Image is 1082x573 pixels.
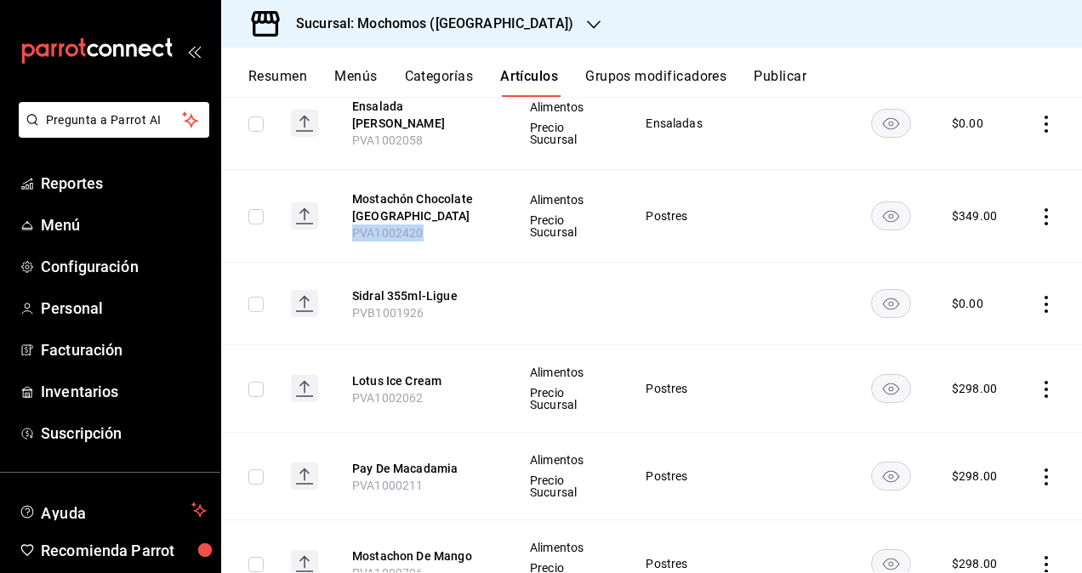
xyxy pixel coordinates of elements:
span: Configuración [41,255,207,278]
span: PVB1001926 [352,306,424,320]
button: actions [1038,556,1055,573]
button: availability-product [871,289,911,318]
span: Alimentos [530,454,603,466]
span: Precio Sucursal [530,122,603,145]
span: PVA1002058 [352,133,424,147]
span: Alimentos [530,366,603,378]
button: edit-product-location [352,547,488,564]
button: edit-product-location [352,190,488,224]
span: Inventarios [41,380,207,403]
button: edit-product-location [352,98,488,132]
span: PVA1002062 [352,391,424,405]
a: Pregunta a Parrot AI [12,123,209,141]
span: Alimentos [530,194,603,206]
span: Alimentos [530,542,603,553]
span: Suscripción [41,422,207,445]
button: actions [1038,116,1055,133]
span: Precio Sucursal [530,387,603,411]
button: availability-product [871,374,911,403]
div: $ 0.00 [952,295,983,312]
button: open_drawer_menu [187,44,201,58]
button: Menús [334,68,377,97]
span: Postres [646,210,729,222]
button: availability-product [871,109,911,138]
button: availability-product [871,201,911,230]
button: Resumen [248,68,307,97]
span: Postres [646,470,729,482]
button: Publicar [754,68,806,97]
button: availability-product [871,462,911,491]
span: Alimentos [530,101,603,113]
span: Reportes [41,172,207,195]
button: actions [1038,208,1055,225]
button: edit-product-location [352,287,488,304]
span: Recomienda Parrot [41,539,207,562]
div: $ 298.00 [952,468,997,485]
div: $ 0.00 [952,115,983,132]
h3: Sucursal: Mochomos ([GEOGRAPHIC_DATA]) [282,14,573,34]
button: Artículos [500,68,558,97]
span: Ensaladas [646,117,729,129]
button: actions [1038,296,1055,313]
button: Grupos modificadores [585,68,726,97]
button: edit-product-location [352,372,488,389]
span: Postres [646,558,729,570]
span: Menú [41,213,207,236]
div: navigation tabs [248,68,1082,97]
button: actions [1038,468,1055,485]
span: Postres [646,383,729,394]
span: PVA1002420 [352,226,424,240]
div: $ 298.00 [952,555,997,572]
span: Ayuda [41,500,185,520]
button: actions [1038,381,1055,398]
div: $ 298.00 [952,380,997,397]
span: Personal [41,297,207,320]
span: Precio Sucursal [530,214,603,238]
button: Pregunta a Parrot AI [19,102,209,138]
span: Pregunta a Parrot AI [46,111,183,129]
div: $ 349.00 [952,207,997,224]
span: PVA1000211 [352,479,424,492]
button: Categorías [405,68,474,97]
span: Precio Sucursal [530,474,603,498]
span: Facturación [41,338,207,361]
button: edit-product-location [352,460,488,477]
